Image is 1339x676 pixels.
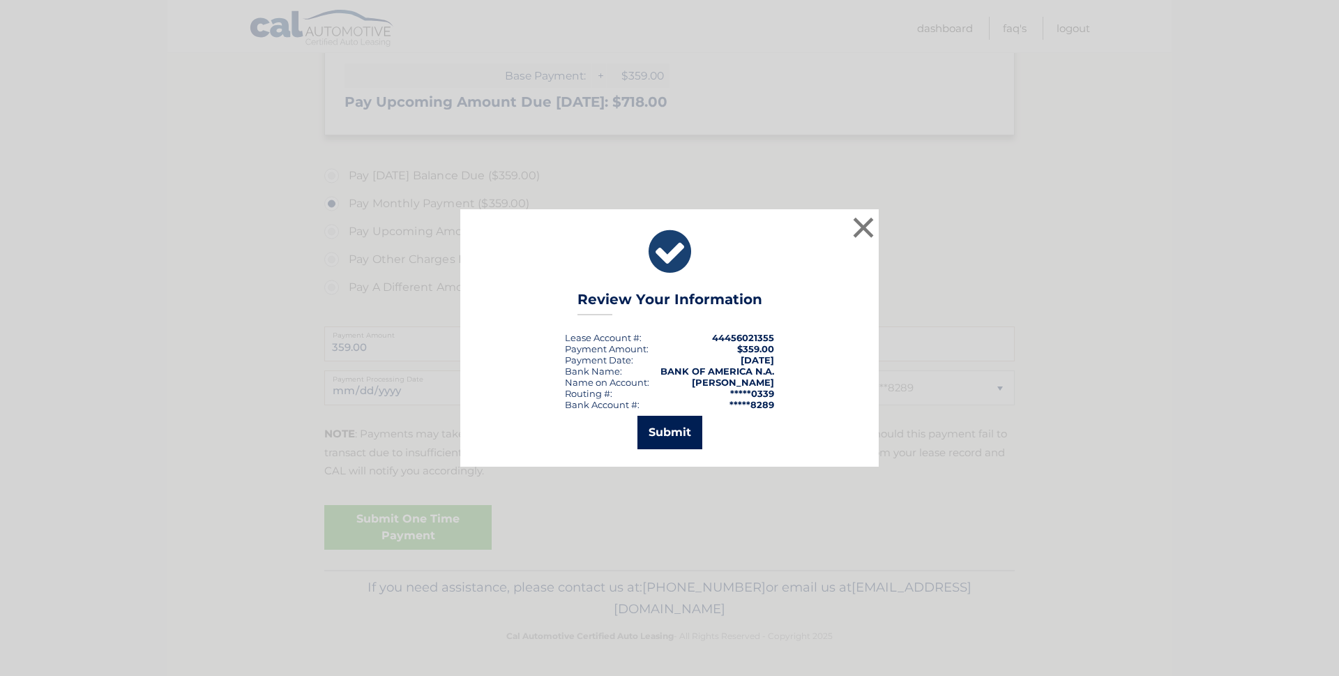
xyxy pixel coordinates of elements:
button: × [849,213,877,241]
span: [DATE] [741,354,774,366]
strong: 44456021355 [712,332,774,343]
span: $359.00 [737,343,774,354]
button: Submit [637,416,702,449]
div: Routing #: [565,388,612,399]
div: Name on Account: [565,377,649,388]
div: Payment Amount: [565,343,649,354]
span: Payment Date [565,354,631,366]
strong: [PERSON_NAME] [692,377,774,388]
div: Bank Account #: [565,399,640,410]
strong: BANK OF AMERICA N.A. [660,366,774,377]
div: : [565,354,633,366]
div: Bank Name: [565,366,622,377]
h3: Review Your Information [577,291,762,315]
div: Lease Account #: [565,332,642,343]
